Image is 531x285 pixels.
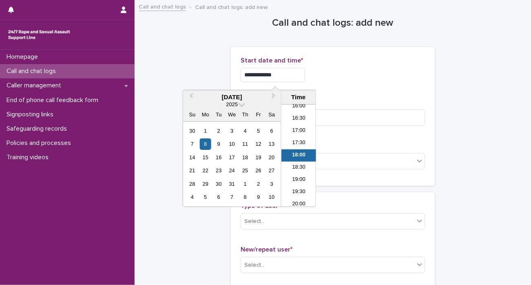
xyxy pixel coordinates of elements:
[281,100,316,113] li: 16:00
[283,94,314,101] div: Time
[7,27,72,43] img: rhQMoQhaT3yELyF149Cw
[253,152,264,163] div: Choose Friday, December 19th, 2025
[3,139,77,147] p: Policies and processes
[266,165,277,176] div: Choose Saturday, December 27th, 2025
[187,138,198,149] div: Choose Sunday, December 7th, 2025
[240,125,251,136] div: Choose Thursday, December 4th, 2025
[213,109,224,120] div: Tu
[3,154,55,161] p: Training videos
[244,261,265,269] div: Select...
[266,138,277,149] div: Choose Saturday, December 13th, 2025
[186,124,278,204] div: month 2025-12
[187,125,198,136] div: Choose Sunday, November 30th, 2025
[3,82,68,89] p: Caller management
[266,178,277,189] div: Choose Saturday, January 3rd, 2026
[139,2,186,11] a: Call and chat logs
[187,178,198,189] div: Choose Sunday, December 28th, 2025
[240,138,251,149] div: Choose Thursday, December 11th, 2025
[187,152,198,163] div: Choose Sunday, December 14th, 2025
[213,125,224,136] div: Choose Tuesday, December 2nd, 2025
[187,109,198,120] div: Su
[200,125,211,136] div: Choose Monday, December 1st, 2025
[281,174,316,186] li: 19:00
[244,217,265,226] div: Select...
[195,2,268,11] p: Call and chat logs: add new
[281,113,316,125] li: 16:30
[226,109,237,120] div: We
[183,94,281,101] div: [DATE]
[241,246,292,253] span: New/repeat user
[253,165,264,176] div: Choose Friday, December 26th, 2025
[3,125,73,133] p: Safeguarding records
[3,67,62,75] p: Call and chat logs
[281,198,316,211] li: 20:00
[268,91,281,104] button: Next Month
[226,138,237,149] div: Choose Wednesday, December 10th, 2025
[187,165,198,176] div: Choose Sunday, December 21st, 2025
[200,152,211,163] div: Choose Monday, December 15th, 2025
[226,191,237,203] div: Choose Wednesday, January 7th, 2026
[253,178,264,189] div: Choose Friday, January 2nd, 2026
[240,165,251,176] div: Choose Thursday, December 25th, 2025
[266,152,277,163] div: Choose Saturday, December 20th, 2025
[226,152,237,163] div: Choose Wednesday, December 17th, 2025
[240,152,251,163] div: Choose Thursday, December 18th, 2025
[253,138,264,149] div: Choose Friday, December 12th, 2025
[184,91,197,104] button: Previous Month
[226,101,238,107] span: 2025
[281,137,316,149] li: 17:30
[213,152,224,163] div: Choose Tuesday, December 16th, 2025
[266,125,277,136] div: Choose Saturday, December 6th, 2025
[226,165,237,176] div: Choose Wednesday, December 24th, 2025
[253,125,264,136] div: Choose Friday, December 5th, 2025
[281,125,316,137] li: 17:00
[240,178,251,189] div: Choose Thursday, January 1st, 2026
[266,191,277,203] div: Choose Saturday, January 10th, 2026
[281,149,316,162] li: 18:00
[213,165,224,176] div: Choose Tuesday, December 23rd, 2025
[3,111,60,118] p: Signposting links
[3,96,105,104] p: End of phone call feedback form
[200,138,211,149] div: Choose Monday, December 8th, 2025
[213,191,224,203] div: Choose Tuesday, January 6th, 2026
[3,53,44,61] p: Homepage
[240,191,251,203] div: Choose Thursday, January 8th, 2026
[241,203,280,209] span: Type of user
[281,162,316,174] li: 18:30
[240,109,251,120] div: Th
[226,125,237,136] div: Choose Wednesday, December 3rd, 2025
[253,191,264,203] div: Choose Friday, January 9th, 2026
[213,178,224,189] div: Choose Tuesday, December 30th, 2025
[253,109,264,120] div: Fr
[200,165,211,176] div: Choose Monday, December 22nd, 2025
[213,138,224,149] div: Choose Tuesday, December 9th, 2025
[266,109,277,120] div: Sa
[281,186,316,198] li: 19:30
[226,178,237,189] div: Choose Wednesday, December 31st, 2025
[200,191,211,203] div: Choose Monday, January 5th, 2026
[200,109,211,120] div: Mo
[187,191,198,203] div: Choose Sunday, January 4th, 2026
[241,57,303,64] span: Start date and time
[200,178,211,189] div: Choose Monday, December 29th, 2025
[231,17,435,29] h1: Call and chat logs: add new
